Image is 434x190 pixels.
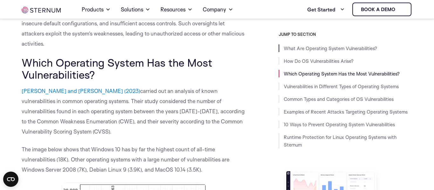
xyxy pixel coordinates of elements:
a: Solutions [121,1,150,18]
a: Runtime Protection for Linux Operating Systems with Sternum [284,134,397,148]
a: [PERSON_NAME] and [PERSON_NAME] (2023) [22,88,140,94]
a: Products [82,1,111,18]
a: Which Operating System Has the Most Vulnerabilities? [284,71,400,77]
img: sternum iot [22,7,61,13]
button: Open CMP widget [3,172,18,187]
a: 10 Ways to Prevent Operating System Vulnerabilities [284,121,395,128]
a: Company [203,1,233,18]
a: Resources [160,1,193,18]
a: What Are Operating System Vulnerabilities? [284,45,377,51]
a: Book a demo [352,3,411,16]
h3: JUMP TO SECTION [279,32,412,37]
a: Vulnerabilities in Different Types of Operating Systems [284,83,399,89]
a: Common Types and Categories of OS Vulnerabilities [284,96,394,102]
img: sternum iot [398,7,403,12]
a: How Do OS Vulnerabilities Arise? [284,58,354,64]
span: carried out an analysis of known vulnerabilities in common operating systems. Their study conside... [22,88,245,135]
a: Get Started [307,3,345,16]
a: Examples of Recent Attacks Targeting Operating Systems [284,109,408,115]
span: The image below shows that Windows 10 has by far the highest count of all-time vulnerabilities (1... [22,146,229,173]
span: Which Operating System Has the Most Vulnerabilities? [22,56,212,81]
